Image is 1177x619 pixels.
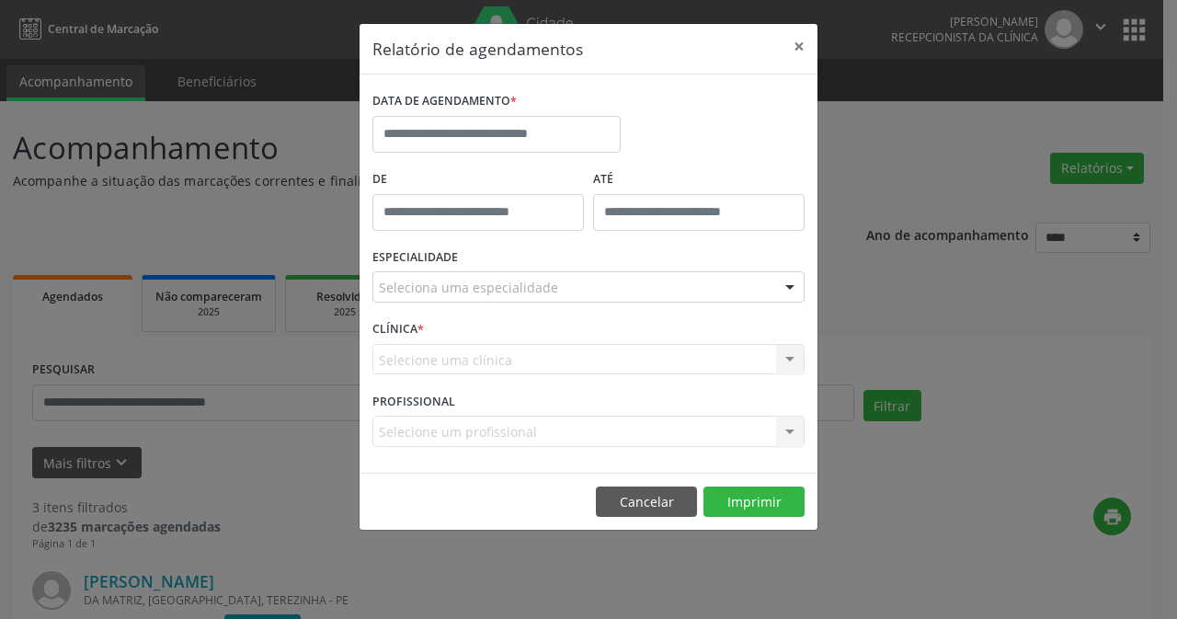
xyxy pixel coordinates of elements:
span: Seleciona uma especialidade [379,278,558,297]
button: Imprimir [703,487,805,518]
label: ATÉ [593,166,805,194]
button: Close [781,24,817,69]
label: PROFISSIONAL [372,387,455,416]
label: De [372,166,584,194]
button: Cancelar [596,487,697,518]
h5: Relatório de agendamentos [372,37,583,61]
label: DATA DE AGENDAMENTO [372,87,517,116]
label: ESPECIALIDADE [372,244,458,272]
label: CLÍNICA [372,315,424,344]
